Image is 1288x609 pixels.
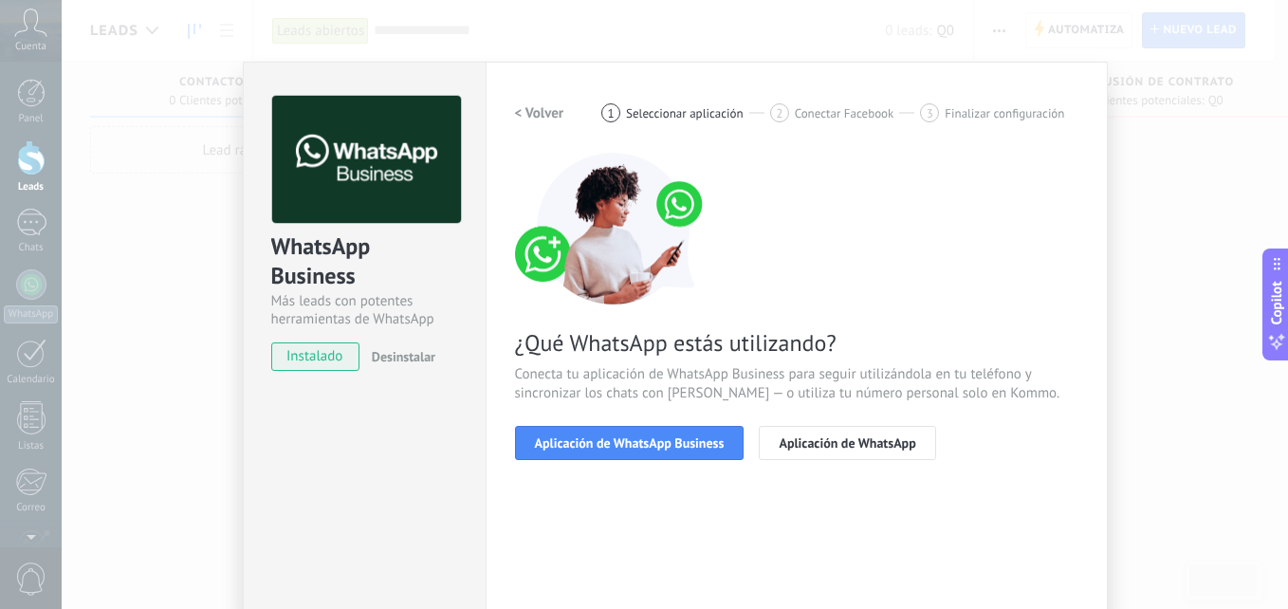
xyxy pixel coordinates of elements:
[372,348,435,365] span: Desinstalar
[1267,282,1286,325] span: Copilot
[795,106,894,120] span: Conectar Facebook
[608,105,615,121] span: 1
[779,436,915,450] span: Aplicación de WhatsApp
[515,153,714,304] img: connect number
[759,426,935,460] button: Aplicación de WhatsApp
[945,106,1064,120] span: Finalizar configuración
[776,105,782,121] span: 2
[515,96,564,130] button: < Volver
[515,365,1078,403] span: Conecta tu aplicación de WhatsApp Business para seguir utilizándola en tu teléfono y sincronizar ...
[272,342,359,371] span: instalado
[535,436,725,450] span: Aplicación de WhatsApp Business
[271,231,458,292] div: WhatsApp Business
[271,292,458,328] div: Más leads con potentes herramientas de WhatsApp
[927,105,933,121] span: 3
[272,96,461,224] img: logo_main.png
[626,106,744,120] span: Seleccionar aplicación
[364,342,435,371] button: Desinstalar
[515,104,564,122] h2: < Volver
[515,328,1078,358] span: ¿Qué WhatsApp estás utilizando?
[515,426,745,460] button: Aplicación de WhatsApp Business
